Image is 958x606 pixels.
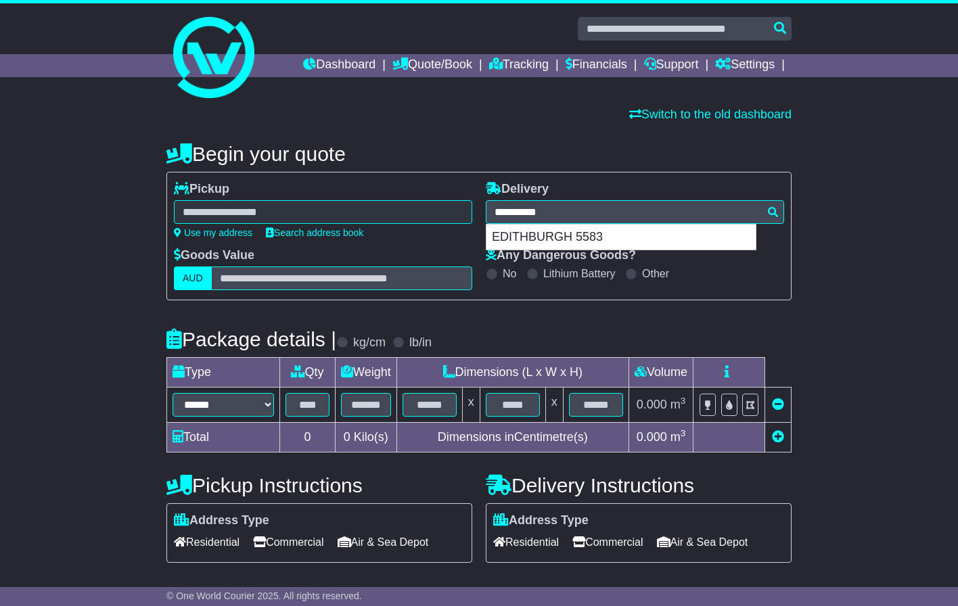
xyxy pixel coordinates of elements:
[174,266,212,290] label: AUD
[566,54,627,77] a: Financials
[486,182,549,197] label: Delivery
[166,328,336,350] h4: Package details |
[670,398,686,411] span: m
[772,430,784,444] a: Add new item
[338,532,429,553] span: Air & Sea Depot
[545,388,563,423] td: x
[572,532,643,553] span: Commercial
[657,532,748,553] span: Air & Sea Depot
[396,358,629,388] td: Dimensions (L x W x H)
[409,335,432,350] label: lb/in
[174,532,239,553] span: Residential
[715,54,775,77] a: Settings
[280,358,336,388] td: Qty
[253,532,323,553] span: Commercial
[303,54,375,77] a: Dashboard
[486,200,784,224] typeahead: Please provide city
[629,358,693,388] td: Volume
[637,430,667,444] span: 0.000
[166,590,362,601] span: © One World Courier 2025. All rights reserved.
[336,423,397,452] td: Kilo(s)
[462,388,480,423] td: x
[353,335,386,350] label: kg/cm
[493,532,559,553] span: Residential
[644,54,699,77] a: Support
[493,513,589,528] label: Address Type
[486,474,792,496] h4: Delivery Instructions
[503,267,516,280] label: No
[670,430,686,444] span: m
[629,108,792,121] a: Switch to the old dashboard
[486,248,636,263] label: Any Dangerous Goods?
[174,227,252,238] a: Use my address
[166,474,472,496] h4: Pickup Instructions
[637,398,667,411] span: 0.000
[772,398,784,411] a: Remove this item
[396,423,629,452] td: Dimensions in Centimetre(s)
[681,396,686,406] sup: 3
[167,423,280,452] td: Total
[167,358,280,388] td: Type
[543,267,616,280] label: Lithium Battery
[392,54,472,77] a: Quote/Book
[681,428,686,438] sup: 3
[266,227,363,238] a: Search address book
[174,513,269,528] label: Address Type
[280,423,336,452] td: 0
[166,143,792,165] h4: Begin your quote
[174,248,254,263] label: Goods Value
[489,54,549,77] a: Tracking
[344,430,350,444] span: 0
[486,225,756,250] div: EDITHBURGH 5583
[336,358,397,388] td: Weight
[174,182,229,197] label: Pickup
[642,267,669,280] label: Other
